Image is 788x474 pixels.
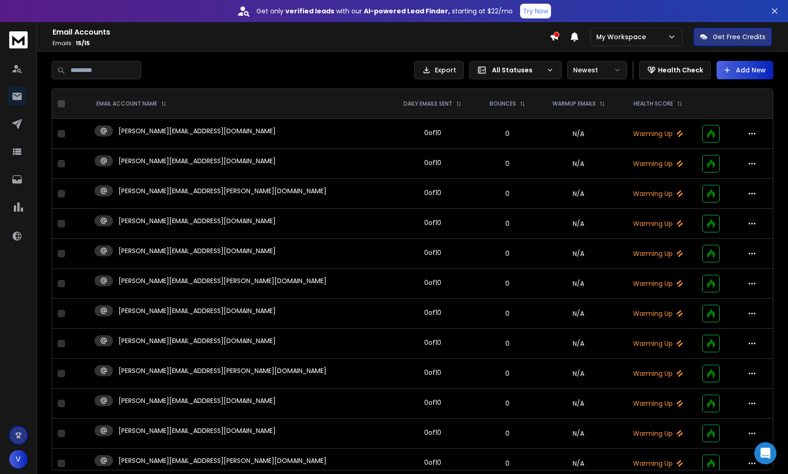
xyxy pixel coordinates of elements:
p: Warming Up [625,399,691,408]
p: [PERSON_NAME][EMAIL_ADDRESS][DOMAIN_NAME] [118,246,276,255]
td: N/A [538,299,619,329]
p: 0 [482,279,532,288]
p: [PERSON_NAME][EMAIL_ADDRESS][PERSON_NAME][DOMAIN_NAME] [118,276,326,285]
h1: Email Accounts [53,27,550,38]
td: N/A [538,389,619,419]
div: 0 of 10 [424,398,441,407]
p: 0 [482,429,532,438]
p: HEALTH SCORE [634,100,673,107]
p: [PERSON_NAME][EMAIL_ADDRESS][DOMAIN_NAME] [118,306,276,315]
p: [PERSON_NAME][EMAIL_ADDRESS][PERSON_NAME][DOMAIN_NAME] [118,456,326,465]
p: BOUNCES [490,100,516,107]
div: EMAIL ACCOUNT NAME [96,100,166,107]
div: 0 of 10 [424,458,441,467]
p: [PERSON_NAME][EMAIL_ADDRESS][DOMAIN_NAME] [118,156,276,166]
div: 0 of 10 [424,278,441,287]
p: 0 [482,159,532,168]
strong: verified leads [285,6,334,16]
p: All Statuses [492,65,543,75]
p: Warming Up [625,189,691,198]
p: 0 [482,399,532,408]
p: Warming Up [625,219,691,228]
div: 0 of 10 [424,218,441,227]
td: N/A [538,419,619,449]
p: My Workspace [596,32,650,41]
button: Try Now [520,4,551,18]
p: 0 [482,219,532,228]
p: Health Check [658,65,703,75]
td: N/A [538,209,619,239]
td: N/A [538,119,619,149]
p: Get Free Credits [713,32,765,41]
p: [PERSON_NAME][EMAIL_ADDRESS][PERSON_NAME][DOMAIN_NAME] [118,366,326,375]
p: 0 [482,189,532,198]
p: 0 [482,369,532,378]
strong: AI-powered Lead Finder, [364,6,450,16]
div: 0 of 10 [424,338,441,347]
p: 0 [482,309,532,318]
p: Warming Up [625,369,691,378]
p: Warming Up [625,129,691,138]
p: WARMUP EMAILS [552,100,596,107]
p: [PERSON_NAME][EMAIL_ADDRESS][PERSON_NAME][DOMAIN_NAME] [118,186,326,196]
p: Try Now [523,6,548,16]
p: 0 [482,459,532,468]
td: N/A [538,329,619,359]
p: Warming Up [625,459,691,468]
td: N/A [538,239,619,269]
button: Add New [717,61,773,79]
p: 0 [482,339,532,348]
button: V [9,450,28,468]
td: N/A [538,149,619,179]
button: Newest [567,61,627,79]
div: 0 of 10 [424,188,441,197]
p: Warming Up [625,339,691,348]
button: Export [414,61,464,79]
p: Warming Up [625,279,691,288]
div: 0 of 10 [424,428,441,437]
td: N/A [538,269,619,299]
p: [PERSON_NAME][EMAIL_ADDRESS][DOMAIN_NAME] [118,216,276,225]
button: Get Free Credits [693,28,772,46]
p: [PERSON_NAME][EMAIL_ADDRESS][DOMAIN_NAME] [118,126,276,136]
p: Get only with our starting at $22/mo [256,6,513,16]
div: Open Intercom Messenger [754,442,776,464]
div: 0 of 10 [424,128,441,137]
p: [PERSON_NAME][EMAIL_ADDRESS][DOMAIN_NAME] [118,426,276,435]
p: Emails : [53,40,550,47]
p: 0 [482,129,532,138]
p: [PERSON_NAME][EMAIL_ADDRESS][DOMAIN_NAME] [118,336,276,345]
button: Health Check [639,61,711,79]
p: DAILY EMAILS SENT [403,100,452,107]
p: Warming Up [625,249,691,258]
td: N/A [538,359,619,389]
p: 0 [482,249,532,258]
td: N/A [538,179,619,209]
div: 0 of 10 [424,308,441,317]
span: 15 / 15 [76,39,90,47]
p: Warming Up [625,309,691,318]
p: [PERSON_NAME][EMAIL_ADDRESS][DOMAIN_NAME] [118,396,276,405]
div: 0 of 10 [424,248,441,257]
p: Warming Up [625,429,691,438]
img: logo [9,31,28,48]
p: Warming Up [625,159,691,168]
div: 0 of 10 [424,368,441,377]
div: 0 of 10 [424,158,441,167]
